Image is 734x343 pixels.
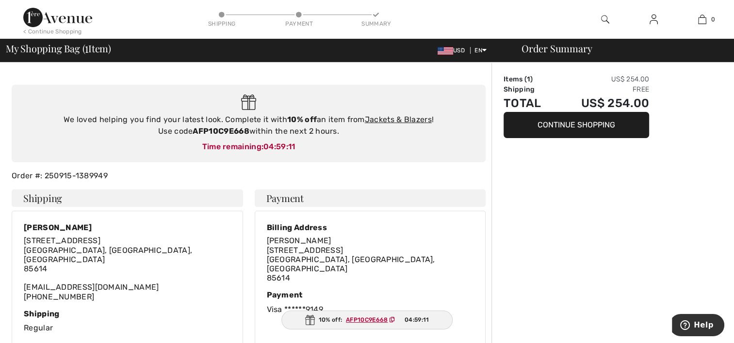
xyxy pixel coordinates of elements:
[24,236,192,273] span: [STREET_ADDRESS] [GEOGRAPHIC_DATA], [GEOGRAPHIC_DATA], [GEOGRAPHIC_DATA] 85614
[555,94,649,112] td: US$ 254.00
[255,189,486,207] h4: Payment
[527,75,530,83] span: 1
[21,114,476,137] div: We loved helping you find your latest look. Complete it with an item from ! Use code within the n...
[21,141,476,153] div: Time remaining:
[267,223,474,232] div: Billing Address
[284,19,313,28] div: Payment
[85,41,88,54] span: 1
[504,94,555,112] td: Total
[267,246,435,283] span: [STREET_ADDRESS] [GEOGRAPHIC_DATA], [GEOGRAPHIC_DATA], [GEOGRAPHIC_DATA] 85614
[672,314,724,338] iframe: Opens a widget where you can find more information
[405,315,429,324] span: 04:59:11
[504,74,555,84] td: Items ( )
[650,14,658,25] img: My Info
[24,309,231,334] div: Regular
[6,170,491,182] div: Order #: 250915-1389949
[711,15,715,24] span: 0
[24,309,231,318] div: Shipping
[346,316,388,323] ins: AFP10C9E668
[438,47,453,55] img: US Dollar
[12,189,243,207] h4: Shipping
[287,115,317,124] strong: 10% off
[23,27,82,36] div: < Continue Shopping
[555,74,649,84] td: US$ 254.00
[281,311,453,329] div: 10% off:
[361,19,391,28] div: Summary
[263,142,295,151] span: 04:59:11
[207,19,236,28] div: Shipping
[305,315,315,325] img: Gift.svg
[267,290,474,299] div: Payment
[241,94,256,110] img: Gift.svg
[24,236,231,301] div: [EMAIL_ADDRESS][DOMAIN_NAME] [PHONE_NUMBER]
[510,44,728,53] div: Order Summary
[698,14,706,25] img: My Bag
[504,84,555,94] td: Shipping
[678,14,726,25] a: 0
[6,44,111,53] span: My Shopping Bag ( Item)
[555,84,649,94] td: Free
[24,223,231,232] div: [PERSON_NAME]
[642,14,666,26] a: Sign In
[474,47,487,54] span: EN
[193,126,249,136] strong: AFP10C9E668
[365,115,432,124] a: Jackets & Blazers
[23,8,92,27] img: 1ère Avenue
[267,236,331,245] span: [PERSON_NAME]
[504,112,649,138] button: Continue Shopping
[601,14,609,25] img: search the website
[438,47,469,54] span: USD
